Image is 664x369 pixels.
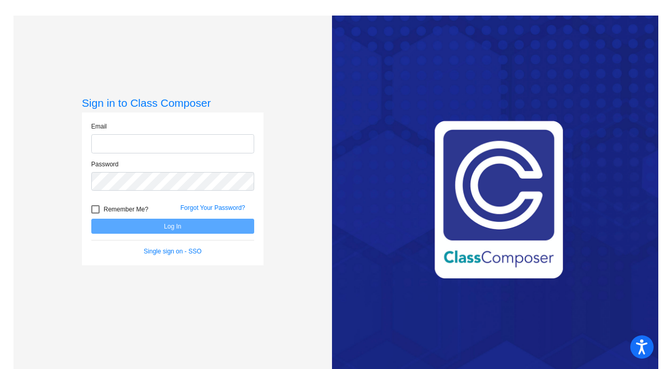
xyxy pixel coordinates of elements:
label: Password [91,160,119,169]
h3: Sign in to Class Composer [82,96,264,109]
a: Single sign on - SSO [144,248,201,255]
button: Log In [91,219,254,234]
label: Email [91,122,107,131]
span: Remember Me? [104,203,148,216]
a: Forgot Your Password? [181,204,245,211]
